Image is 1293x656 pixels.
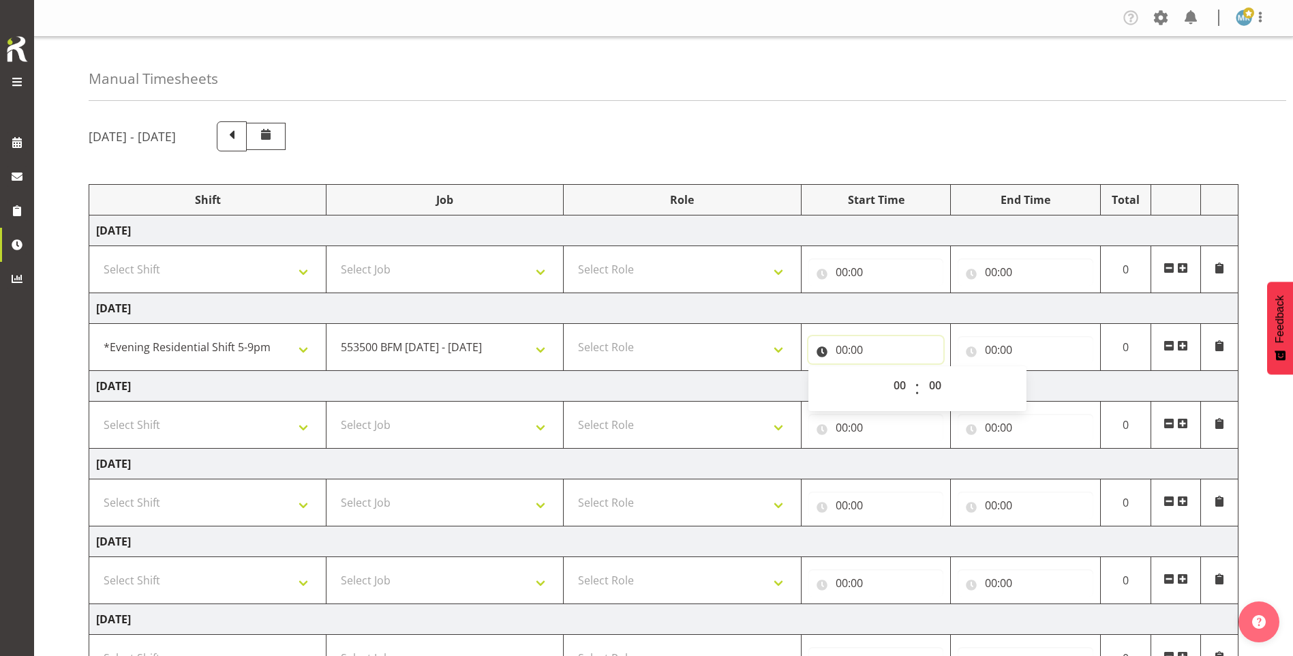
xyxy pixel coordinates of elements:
td: 0 [1101,557,1151,604]
td: [DATE] [89,449,1238,479]
input: Click to select... [958,492,1093,519]
td: 0 [1101,324,1151,371]
input: Click to select... [958,258,1093,286]
input: Click to select... [958,414,1093,441]
td: 0 [1101,246,1151,293]
img: help-xxl-2.png [1252,615,1266,629]
div: Role [571,192,793,208]
td: [DATE] [89,526,1238,557]
input: Click to select... [808,336,944,363]
div: Shift [96,192,319,208]
span: Feedback [1274,295,1286,343]
input: Click to select... [808,258,944,286]
input: Click to select... [958,569,1093,597]
div: Job [333,192,556,208]
div: Start Time [808,192,944,208]
td: [DATE] [89,371,1238,402]
div: Total [1108,192,1143,208]
input: Click to select... [808,492,944,519]
input: Click to select... [808,569,944,597]
td: [DATE] [89,293,1238,324]
input: Click to select... [958,336,1093,363]
td: 0 [1101,479,1151,526]
img: marama-rihari1262.jpg [1236,10,1252,26]
td: 0 [1101,402,1151,449]
img: Rosterit icon logo [3,34,31,64]
button: Feedback - Show survey [1267,282,1293,374]
input: Click to select... [808,414,944,441]
div: End Time [958,192,1093,208]
td: [DATE] [89,604,1238,635]
h5: [DATE] - [DATE] [89,129,176,144]
td: [DATE] [89,215,1238,246]
span: : [915,372,919,406]
h4: Manual Timesheets [89,71,218,87]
